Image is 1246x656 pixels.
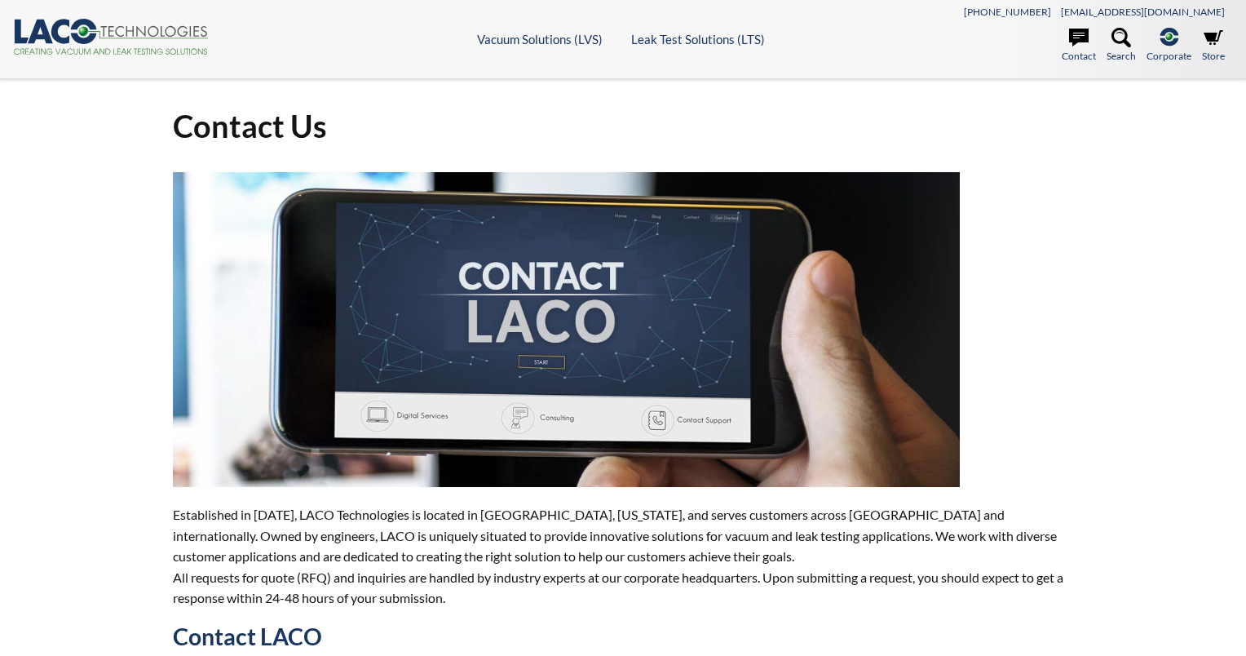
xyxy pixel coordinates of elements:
[1202,28,1225,64] a: Store
[173,106,1072,146] h1: Contact Us
[631,32,765,47] a: Leak Test Solutions (LTS)
[173,172,960,487] img: ContactUs.jpg
[1147,48,1191,64] span: Corporate
[1062,28,1096,64] a: Contact
[173,504,1072,609] p: Established in [DATE], LACO Technologies is located in [GEOGRAPHIC_DATA], [US_STATE], and serves ...
[173,623,322,650] strong: Contact LACO
[964,6,1051,18] a: [PHONE_NUMBER]
[477,32,603,47] a: Vacuum Solutions (LVS)
[1107,28,1136,64] a: Search
[1061,6,1225,18] a: [EMAIL_ADDRESS][DOMAIN_NAME]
